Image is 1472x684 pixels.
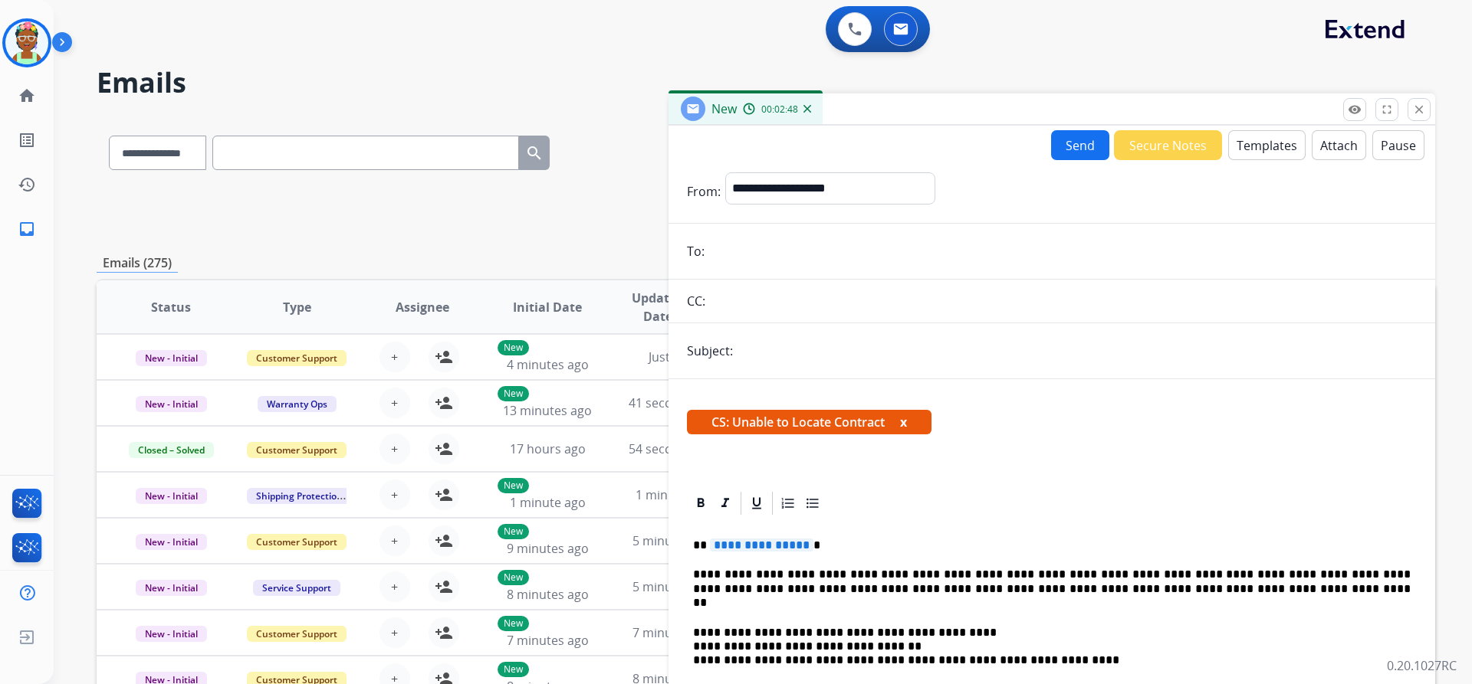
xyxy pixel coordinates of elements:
[379,434,410,464] button: +
[649,349,698,365] span: Just now
[435,486,453,504] mat-icon: person_add
[498,662,529,677] p: New
[18,175,36,194] mat-icon: history
[1387,656,1457,675] p: 0.20.1027RC
[391,394,398,412] span: +
[689,492,712,515] div: Bold
[18,87,36,105] mat-icon: home
[379,617,410,648] button: +
[507,632,589,649] span: 7 minutes ago
[435,394,453,412] mat-icon: person_add
[435,623,453,642] mat-icon: person_add
[1348,103,1362,116] mat-icon: remove_red_eye
[761,103,798,116] span: 00:02:48
[510,440,586,457] span: 17 hours ago
[777,492,800,515] div: Ordered List
[129,442,214,458] span: Closed – Solved
[136,396,207,412] span: New - Initial
[687,242,705,260] p: To:
[629,440,718,457] span: 54 seconds ago
[391,440,398,458] span: +
[1372,130,1424,160] button: Pause
[258,396,337,412] span: Warranty Ops
[498,616,529,631] p: New
[136,534,207,550] span: New - Initial
[687,410,932,434] span: CS: Unable to Locate Contract
[136,580,207,596] span: New - Initial
[435,578,453,596] mat-icon: person_add
[379,525,410,556] button: +
[435,348,453,366] mat-icon: person_add
[507,586,589,603] span: 8 minutes ago
[900,413,907,431] button: x
[1312,130,1366,160] button: Attach
[498,340,529,355] p: New
[632,578,715,595] span: 5 minutes ago
[498,524,529,539] p: New
[391,532,398,550] span: +
[1380,103,1394,116] mat-icon: fullscreen
[623,289,693,326] span: Updated Date
[687,342,733,360] p: Subject:
[247,534,347,550] span: Customer Support
[391,623,398,642] span: +
[435,440,453,458] mat-icon: person_add
[503,402,592,419] span: 13 minutes ago
[379,571,410,602] button: +
[391,348,398,366] span: +
[247,626,347,642] span: Customer Support
[801,492,824,515] div: Bullet List
[396,298,449,316] span: Assignee
[136,350,207,366] span: New - Initial
[18,131,36,149] mat-icon: list_alt
[97,254,178,273] p: Emails (275)
[435,532,453,550] mat-icon: person_add
[18,220,36,238] mat-icon: inbox
[1228,130,1306,160] button: Templates
[507,356,589,373] span: 4 minutes ago
[629,394,718,411] span: 41 seconds ago
[510,494,586,511] span: 1 minute ago
[498,478,529,493] p: New
[253,580,340,596] span: Service Support
[97,67,1435,98] h2: Emails
[711,100,737,117] span: New
[1051,130,1109,160] button: Send
[1412,103,1426,116] mat-icon: close
[507,540,589,557] span: 9 minutes ago
[745,492,768,515] div: Underline
[136,626,207,642] span: New - Initial
[136,488,207,504] span: New - Initial
[379,342,410,372] button: +
[687,292,705,310] p: CC:
[498,570,529,585] p: New
[379,479,410,510] button: +
[247,442,347,458] span: Customer Support
[1114,130,1222,160] button: Secure Notes
[151,298,191,316] span: Status
[498,386,529,401] p: New
[247,488,352,504] span: Shipping Protection
[5,21,48,64] img: avatar
[247,350,347,366] span: Customer Support
[687,182,721,201] p: From:
[525,144,544,162] mat-icon: search
[283,298,311,316] span: Type
[379,388,410,418] button: +
[632,532,715,549] span: 5 minutes ago
[636,486,711,503] span: 1 minute ago
[632,624,715,641] span: 7 minutes ago
[391,486,398,504] span: +
[391,578,398,596] span: +
[513,298,582,316] span: Initial Date
[714,492,737,515] div: Italic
